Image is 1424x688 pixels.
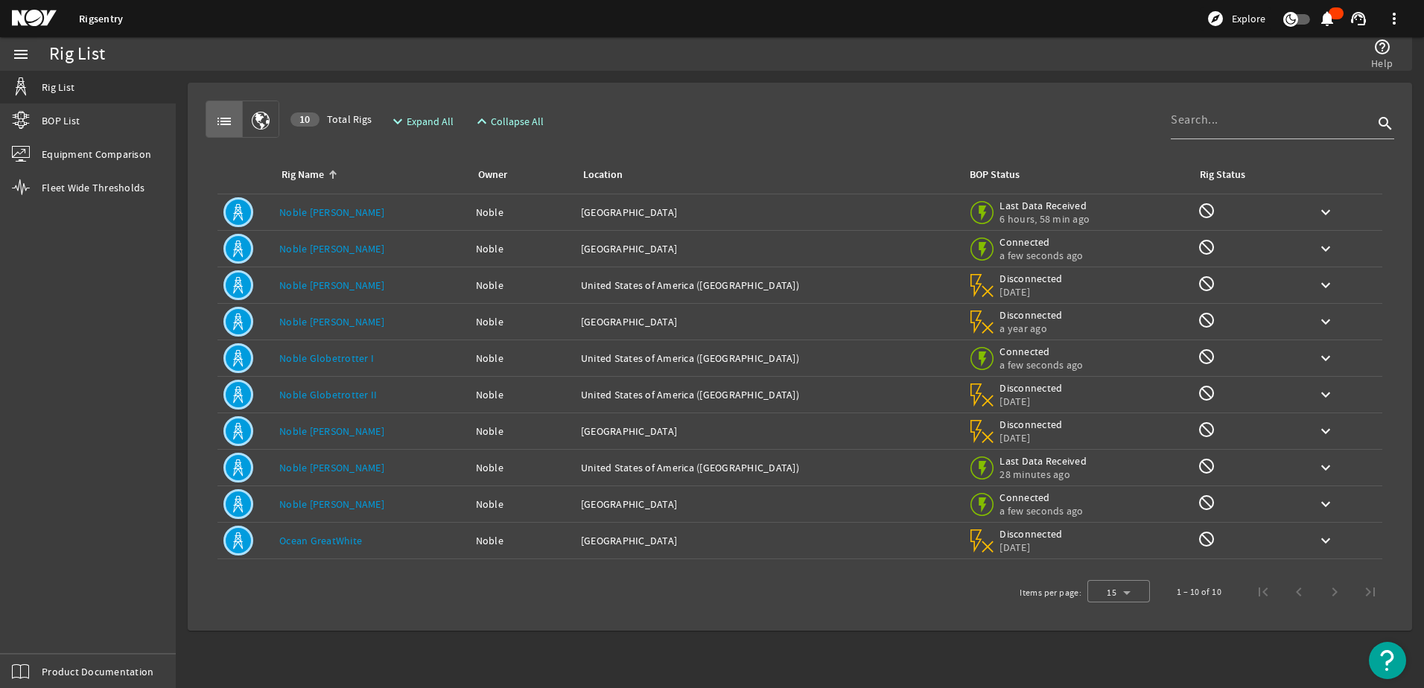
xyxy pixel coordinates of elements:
[476,424,569,439] div: Noble
[1198,421,1215,439] mat-icon: Rig Monitoring not available for this rig
[476,387,569,402] div: Noble
[42,80,74,95] span: Rig List
[1171,111,1373,129] input: Search...
[999,345,1083,358] span: Connected
[1376,115,1394,133] i: search
[279,351,374,365] a: Noble Globetrotter I
[279,461,384,474] a: Noble [PERSON_NAME]
[999,285,1063,299] span: [DATE]
[1317,459,1335,477] mat-icon: keyboard_arrow_down
[1317,532,1335,550] mat-icon: keyboard_arrow_down
[383,108,460,135] button: Expand All
[1318,10,1336,28] mat-icon: notifications
[476,351,569,366] div: Noble
[999,468,1087,481] span: 28 minutes ago
[999,541,1063,554] span: [DATE]
[290,112,372,127] span: Total Rigs
[1207,10,1224,28] mat-icon: explore
[1201,7,1271,31] button: Explore
[1376,1,1412,36] button: more_vert
[473,112,485,130] mat-icon: expand_less
[999,212,1090,226] span: 6 hours, 58 min ago
[1198,494,1215,512] mat-icon: Rig Monitoring not available for this rig
[1177,585,1221,599] div: 1 – 10 of 10
[581,351,956,366] div: United States of America ([GEOGRAPHIC_DATA])
[79,12,123,26] a: Rigsentry
[282,167,324,183] div: Rig Name
[583,167,623,183] div: Location
[476,533,569,548] div: Noble
[1200,167,1245,183] div: Rig Status
[476,167,563,183] div: Owner
[279,167,458,183] div: Rig Name
[999,235,1083,249] span: Connected
[467,108,550,135] button: Collapse All
[1369,642,1406,679] button: Open Resource Center
[999,358,1083,372] span: a few seconds ago
[290,112,320,127] div: 10
[476,460,569,475] div: Noble
[999,199,1090,212] span: Last Data Received
[1317,313,1335,331] mat-icon: keyboard_arrow_down
[478,167,507,183] div: Owner
[581,241,956,256] div: [GEOGRAPHIC_DATA]
[42,147,151,162] span: Equipment Comparison
[279,424,384,438] a: Noble [PERSON_NAME]
[1020,585,1081,600] div: Items per page:
[581,424,956,439] div: [GEOGRAPHIC_DATA]
[581,533,956,548] div: [GEOGRAPHIC_DATA]
[1198,530,1215,548] mat-icon: Rig Monitoring not available for this rig
[581,278,956,293] div: United States of America ([GEOGRAPHIC_DATA])
[1232,11,1265,26] span: Explore
[1317,349,1335,367] mat-icon: keyboard_arrow_down
[1317,240,1335,258] mat-icon: keyboard_arrow_down
[999,381,1063,395] span: Disconnected
[999,272,1063,285] span: Disconnected
[279,242,384,255] a: Noble [PERSON_NAME]
[12,45,30,63] mat-icon: menu
[279,497,384,511] a: Noble [PERSON_NAME]
[279,206,384,219] a: Noble [PERSON_NAME]
[581,387,956,402] div: United States of America ([GEOGRAPHIC_DATA])
[491,114,544,129] span: Collapse All
[999,454,1087,468] span: Last Data Received
[1198,457,1215,475] mat-icon: Rig Monitoring not available for this rig
[999,504,1083,517] span: a few seconds ago
[1198,238,1215,256] mat-icon: Rig Monitoring not available for this rig
[476,278,569,293] div: Noble
[279,534,362,547] a: Ocean GreatWhite
[999,395,1063,408] span: [DATE]
[279,278,384,292] a: Noble [PERSON_NAME]
[476,314,569,329] div: Noble
[1317,276,1335,294] mat-icon: keyboard_arrow_down
[42,180,144,195] span: Fleet Wide Thresholds
[999,491,1083,504] span: Connected
[581,460,956,475] div: United States of America ([GEOGRAPHIC_DATA])
[407,114,454,129] span: Expand All
[999,249,1083,262] span: a few seconds ago
[1198,348,1215,366] mat-icon: Rig Monitoring not available for this rig
[476,241,569,256] div: Noble
[1317,203,1335,221] mat-icon: keyboard_arrow_down
[999,418,1063,431] span: Disconnected
[999,431,1063,445] span: [DATE]
[1317,495,1335,513] mat-icon: keyboard_arrow_down
[49,47,105,62] div: Rig List
[279,388,377,401] a: Noble Globetrotter II
[999,527,1063,541] span: Disconnected
[42,664,153,679] span: Product Documentation
[476,205,569,220] div: Noble
[42,113,80,128] span: BOP List
[1198,275,1215,293] mat-icon: Rig Monitoring not available for this rig
[215,112,233,130] mat-icon: list
[1371,56,1393,71] span: Help
[581,205,956,220] div: [GEOGRAPHIC_DATA]
[1317,422,1335,440] mat-icon: keyboard_arrow_down
[279,315,384,328] a: Noble [PERSON_NAME]
[1198,202,1215,220] mat-icon: Rig Monitoring not available for this rig
[581,497,956,512] div: [GEOGRAPHIC_DATA]
[581,167,950,183] div: Location
[581,314,956,329] div: [GEOGRAPHIC_DATA]
[1317,386,1335,404] mat-icon: keyboard_arrow_down
[970,167,1020,183] div: BOP Status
